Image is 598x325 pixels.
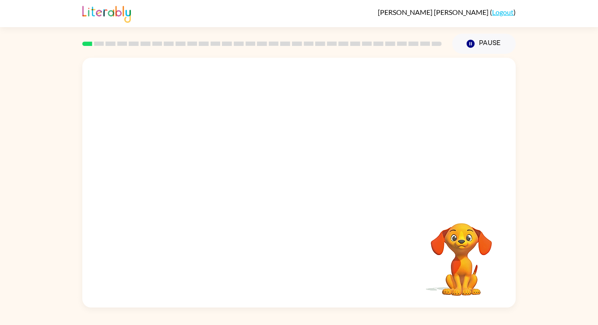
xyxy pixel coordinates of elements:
button: Pause [452,34,516,54]
video: Your browser must support playing .mp4 files to use Literably. Please try using another browser. [418,210,505,297]
span: [PERSON_NAME] [PERSON_NAME] [378,8,490,16]
a: Logout [492,8,514,16]
img: Literably [82,3,131,23]
div: ( ) [378,8,516,16]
